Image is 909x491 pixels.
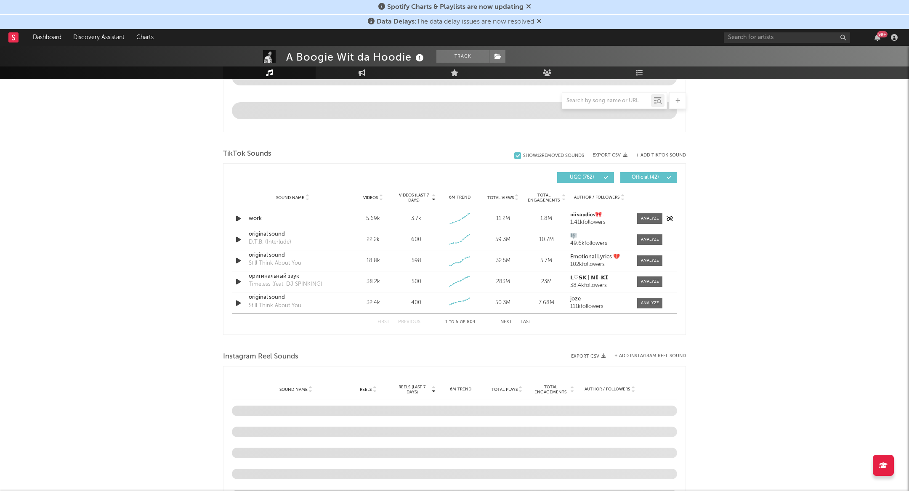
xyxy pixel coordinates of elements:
[286,50,426,64] div: A Boogie Wit da Hoodie
[67,29,130,46] a: Discovery Assistant
[570,296,629,302] a: joze
[484,236,523,244] div: 59.3M
[412,257,421,265] div: 598
[570,241,629,247] div: 49.6k followers
[570,233,629,239] a: 🎼
[614,354,686,358] button: + Add Instagram Reel Sound
[360,387,372,392] span: Reels
[437,317,484,327] div: 1 5 804
[570,304,629,310] div: 111k followers
[626,175,664,180] span: Official ( 42 )
[593,153,627,158] button: Export CSV
[487,195,514,200] span: Total Views
[353,257,393,265] div: 18.8k
[484,215,523,223] div: 11.2M
[570,275,608,281] strong: 𝗟♡𝗦𝗞 | 𝗡𝗜-𝗞𝗜
[570,296,581,302] strong: joze
[606,354,686,358] div: + Add Instagram Reel Sound
[484,257,523,265] div: 32.5M
[249,272,337,281] a: оригинальный звук
[249,238,291,247] div: D.T.B. (Interlude)
[249,251,337,260] a: original sound
[440,386,482,393] div: 6M Trend
[527,257,566,265] div: 5.7M
[521,320,532,324] button: Last
[249,280,322,289] div: Timeless (feat. DJ SPINKING)
[562,98,651,104] input: Search by song name or URL
[279,387,308,392] span: Sound Name
[436,50,489,63] button: Track
[874,34,880,41] button: 99+
[411,215,421,223] div: 3.7k
[27,29,67,46] a: Dashboard
[570,220,629,226] div: 1.41k followers
[353,215,393,223] div: 5.69k
[570,233,577,239] strong: 🎼
[585,387,630,392] span: Author / Followers
[397,193,431,203] span: Videos (last 7 days)
[557,172,614,183] button: UGC(762)
[877,31,888,37] div: 99 +
[249,215,337,223] a: work
[393,385,431,395] span: Reels (last 7 days)
[636,153,686,158] button: + Add TikTok Sound
[527,299,566,307] div: 7.68M
[440,194,479,201] div: 6M Trend
[223,149,271,159] span: TikTok Sounds
[353,236,393,244] div: 22.2k
[570,283,629,289] div: 38.4k followers
[387,4,524,11] span: Spotify Charts & Playlists are now updating
[353,299,393,307] div: 32.4k
[563,175,601,180] span: UGC ( 762 )
[570,262,629,268] div: 102k followers
[570,254,620,260] strong: Emotional Lyrics 💔
[571,354,606,359] button: Export CSV
[412,278,421,286] div: 500
[570,212,629,218] a: 𝐧𝐢𝐢𝐱𝐚𝐮𝐝𝐢𝐨𝐬🎀 .
[527,215,566,223] div: 1.8M
[527,193,561,203] span: Total Engagements
[570,212,604,218] strong: 𝐧𝐢𝐢𝐱𝐚𝐮𝐝𝐢𝐨𝐬🎀 .
[500,320,512,324] button: Next
[377,19,415,25] span: Data Delays
[620,172,677,183] button: Official(42)
[484,278,523,286] div: 283M
[411,236,421,244] div: 600
[532,385,569,395] span: Total Engagements
[537,19,542,25] span: Dismiss
[249,293,337,302] a: original sound
[574,195,619,200] span: Author / Followers
[484,299,523,307] div: 50.3M
[411,299,421,307] div: 400
[377,320,390,324] button: First
[523,153,584,159] div: Show 12 Removed Sounds
[377,19,534,25] span: : The data delay issues are now resolved
[527,236,566,244] div: 10.7M
[249,302,301,310] div: Still Think About You
[249,230,337,239] a: original sound
[527,278,566,286] div: 23M
[398,320,420,324] button: Previous
[223,352,298,362] span: Instagram Reel Sounds
[449,320,454,324] span: to
[249,259,301,268] div: Still Think About You
[353,278,393,286] div: 38.2k
[363,195,378,200] span: Videos
[570,275,629,281] a: 𝗟♡𝗦𝗞 | 𝗡𝗜-𝗞𝗜
[460,320,465,324] span: of
[492,387,518,392] span: Total Plays
[724,32,850,43] input: Search for artists
[276,195,304,200] span: Sound Name
[570,254,629,260] a: Emotional Lyrics 💔
[526,4,531,11] span: Dismiss
[130,29,159,46] a: Charts
[627,153,686,158] button: + Add TikTok Sound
